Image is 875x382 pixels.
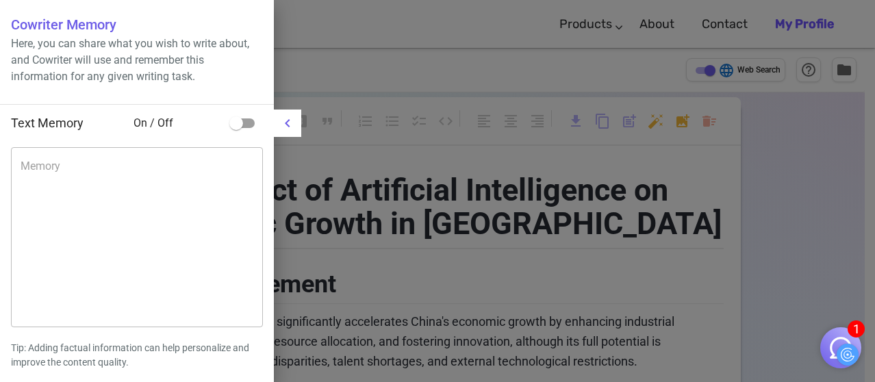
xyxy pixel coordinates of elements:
[11,14,263,36] h6: Cowriter Memory
[134,115,223,131] span: On / Off
[828,335,854,361] img: Close chat
[848,320,865,338] span: 1
[11,36,263,85] p: Here, you can share what you wish to write about, and Cowriter will use and remember this informa...
[274,110,301,137] button: menu
[11,116,84,130] span: Text Memory
[11,341,263,370] p: Tip: Adding factual information can help personalize and improve the content quality.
